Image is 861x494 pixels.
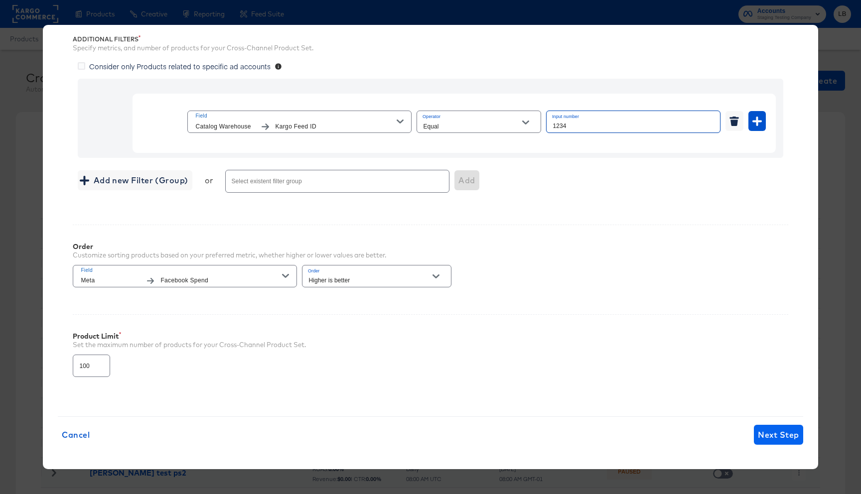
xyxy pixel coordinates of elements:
[89,61,271,71] span: Consider only Products related to specific ad accounts
[81,275,141,286] span: Meta
[78,170,192,190] button: Add new Filter (Group)
[754,425,803,445] button: Next Step
[73,250,386,260] div: Customize sorting products based on your preferred metric, whether higher or lower values are bet...
[73,265,297,287] button: FieldMetaFacebook Spend
[758,428,799,442] span: Next Step
[81,266,282,275] span: Field
[58,425,94,445] button: Cancel
[547,111,720,132] input: Enter a number
[275,122,397,132] span: Kargo Feed ID
[187,111,412,133] button: FieldCatalog WarehouseKargo Feed ID
[429,269,443,284] button: Open
[205,175,213,185] div: or
[82,173,188,187] span: Add new Filter (Group)
[73,43,788,53] div: Specify metrics, and number of products for your Cross-Channel Product Set.
[73,243,386,250] div: Order
[160,275,282,286] span: Facebook Spend
[73,332,788,340] div: Product Limit
[62,428,90,442] span: Cancel
[73,340,788,350] div: Set the maximum number of products for your Cross-Channel Product Set.
[73,35,788,43] div: Additional Filters
[195,112,397,121] span: Field
[518,115,533,130] button: Open
[195,122,255,132] span: Catalog Warehouse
